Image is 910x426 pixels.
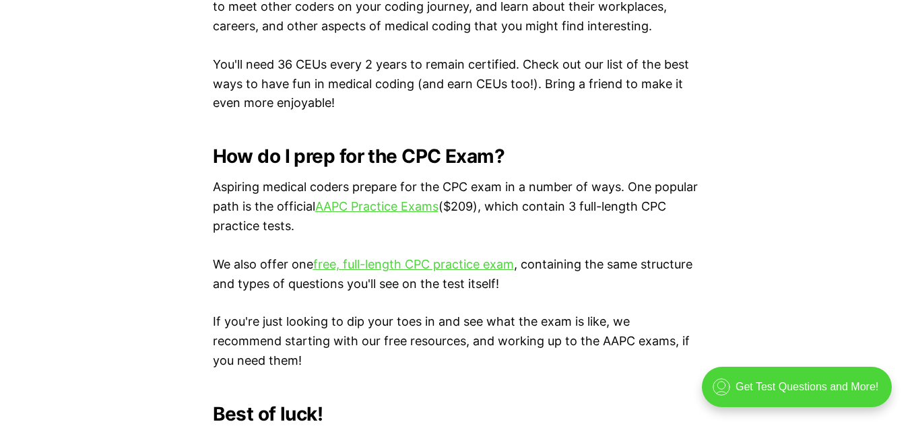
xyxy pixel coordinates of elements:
h2: Best of luck! [213,403,698,425]
iframe: portal-trigger [690,360,910,426]
p: Aspiring medical coders prepare for the CPC exam in a number of ways. One popular path is the off... [213,178,698,236]
p: We also offer one , containing the same structure and types of questions you'll see on the test i... [213,255,698,294]
h2: How do I prep for the CPC Exam? [213,145,698,167]
a: AAPC Practice Exams [315,199,438,213]
p: You'll need 36 CEUs every 2 years to remain certified. Check out our list of the best ways to hav... [213,55,698,113]
a: free, full-length CPC practice exam [313,257,514,271]
p: If you're just looking to dip your toes in and see what the exam is like, we recommend starting w... [213,312,698,370]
